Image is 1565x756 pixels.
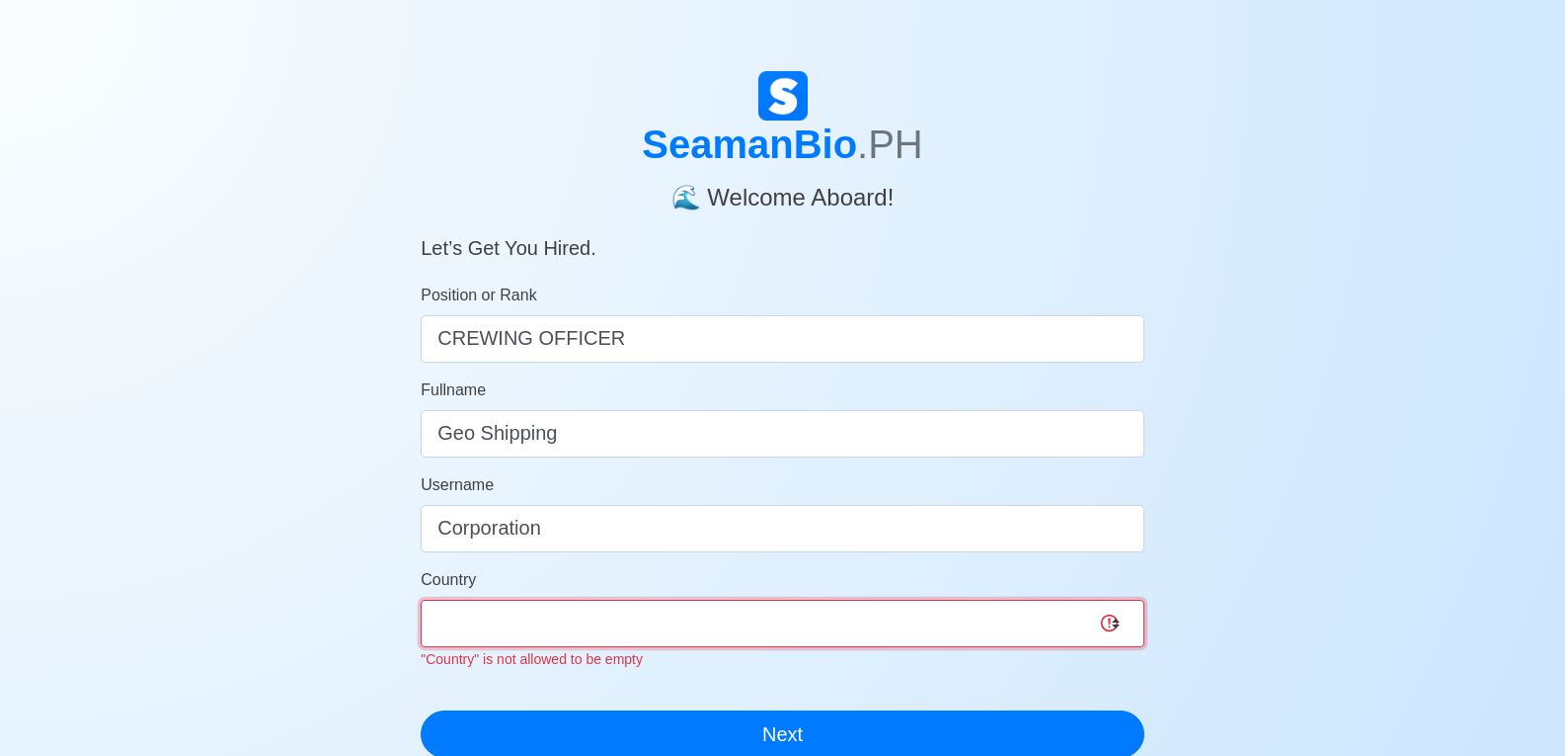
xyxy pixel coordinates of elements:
small: "Country" is not allowed to be empty [421,651,643,667]
span: Username [421,476,494,493]
h4: 🌊 Welcome Aboard! [421,168,1144,212]
img: Logo [758,71,808,121]
h5: Let’s Get You Hired. [421,212,1144,260]
input: Your Fullname [421,410,1144,458]
h1: SeamanBio [421,121,1144,168]
input: ex. 2nd Officer w/Master License [421,315,1144,363]
input: Ex. donaldcris [421,505,1144,552]
label: Country [421,568,476,592]
span: .PH [857,123,923,166]
span: Position or Rank [421,287,536,303]
span: Fullname [421,381,486,398]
